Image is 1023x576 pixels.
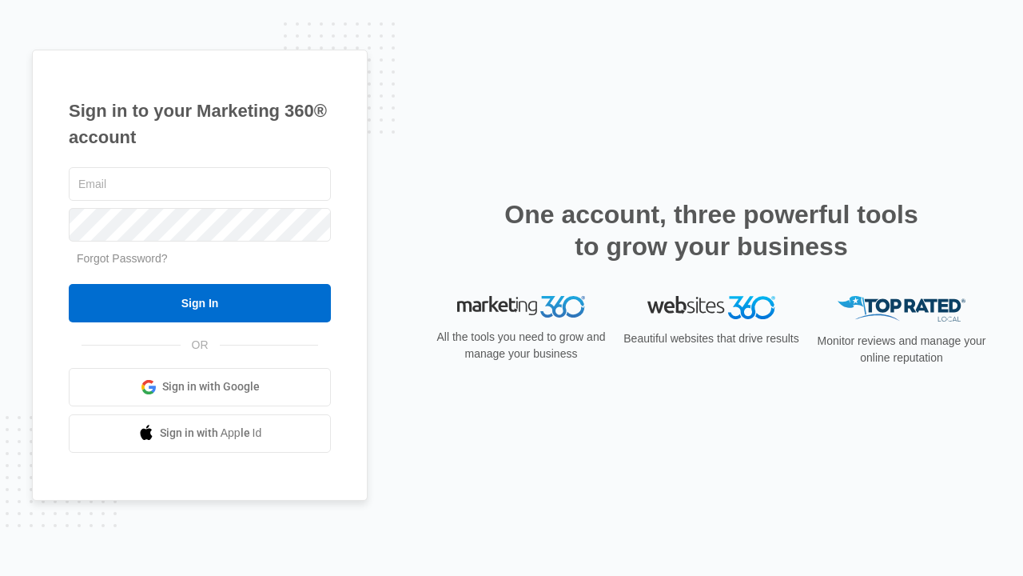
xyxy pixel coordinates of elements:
[69,414,331,453] a: Sign in with Apple Id
[181,337,220,354] span: OR
[500,198,923,262] h2: One account, three powerful tools to grow your business
[647,296,775,319] img: Websites 360
[69,368,331,406] a: Sign in with Google
[69,284,331,322] input: Sign In
[162,378,260,395] span: Sign in with Google
[812,333,991,366] p: Monitor reviews and manage your online reputation
[77,252,168,265] a: Forgot Password?
[432,329,611,362] p: All the tools you need to grow and manage your business
[69,167,331,201] input: Email
[457,296,585,318] img: Marketing 360
[160,425,262,442] span: Sign in with Apple Id
[622,330,801,347] p: Beautiful websites that drive results
[838,296,965,322] img: Top Rated Local
[69,98,331,150] h1: Sign in to your Marketing 360® account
